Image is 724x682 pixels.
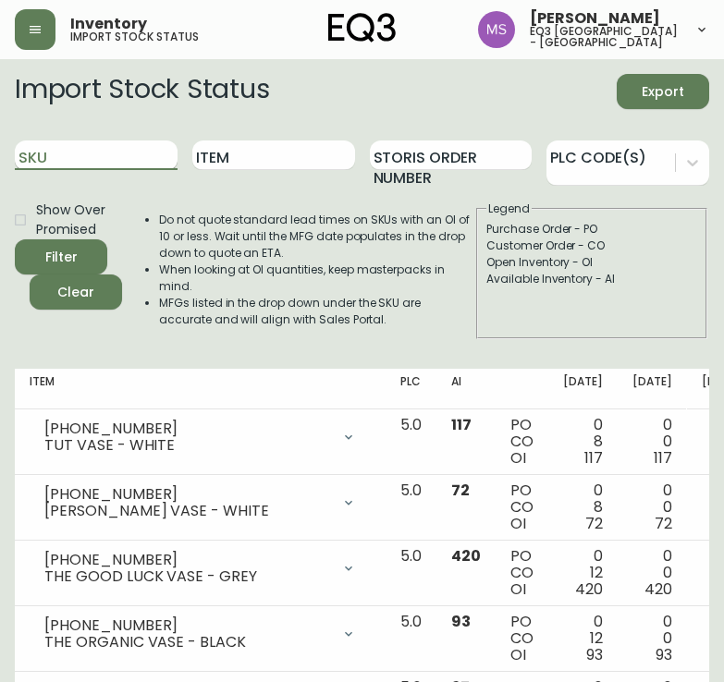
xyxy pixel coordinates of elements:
div: 0 0 [632,614,672,664]
th: AI [436,369,496,409]
div: 0 8 [563,417,603,467]
td: 5.0 [386,606,436,672]
span: Inventory [70,17,147,31]
span: 72 [451,480,470,501]
div: 0 8 [563,482,603,532]
span: 72 [655,513,672,534]
td: 5.0 [386,541,436,606]
div: [PERSON_NAME] VASE - WHITE [44,503,330,519]
div: [PHONE_NUMBER] [44,486,330,503]
li: Do not quote standard lead times on SKUs with an OI of 10 or less. Wait until the MFG date popula... [159,212,474,262]
div: PO CO [510,417,534,467]
div: [PHONE_NUMBER] [44,617,330,634]
img: 1b6e43211f6f3cc0b0729c9049b8e7af [478,11,515,48]
div: Customer Order - CO [486,237,697,254]
div: Available Inventory - AI [486,271,697,287]
span: OI [510,644,526,665]
div: [PHONE_NUMBER] [44,420,330,437]
h5: import stock status [70,31,199,43]
div: Open Inventory - OI [486,254,697,271]
li: MFGs listed in the drop down under the SKU are accurate and will align with Sales Portal. [159,295,474,328]
div: 0 0 [632,417,672,467]
div: [PHONE_NUMBER]THE GOOD LUCK VASE - GREY [30,548,371,589]
li: When looking at OI quantities, keep masterpacks in mind. [159,262,474,295]
div: PO CO [510,548,534,598]
span: 72 [585,513,603,534]
div: THE ORGANIC VASE - BLACK [44,634,330,651]
div: [PHONE_NUMBER] [44,552,330,568]
span: 93 [586,644,603,665]
div: 0 0 [632,548,672,598]
td: 5.0 [386,409,436,475]
button: Export [617,74,709,109]
span: Clear [44,281,107,304]
button: Clear [30,274,122,310]
div: TUT VASE - WHITE [44,437,330,454]
th: PLC [386,369,436,409]
div: PO CO [510,614,534,664]
div: Purchase Order - PO [486,221,697,237]
th: [DATE] [618,369,687,409]
button: Filter [15,239,107,274]
span: 420 [575,578,603,600]
div: 0 12 [563,614,603,664]
img: logo [328,13,397,43]
span: Show Over Promised [36,201,107,239]
div: Filter [45,246,78,269]
div: 0 0 [632,482,672,532]
div: [PHONE_NUMBER]THE ORGANIC VASE - BLACK [30,614,371,654]
div: [PHONE_NUMBER][PERSON_NAME] VASE - WHITE [30,482,371,523]
th: Item [15,369,386,409]
span: 117 [654,447,672,469]
div: PO CO [510,482,534,532]
th: [DATE] [548,369,618,409]
span: OI [510,578,526,600]
td: 5.0 [386,475,436,541]
div: [PHONE_NUMBER]TUT VASE - WHITE [30,417,371,457]
span: 420 [644,578,672,600]
h2: Import Stock Status [15,74,269,109]
span: 93 [451,611,471,632]
h5: eq3 [GEOGRAPHIC_DATA] - [GEOGRAPHIC_DATA] [530,26,680,48]
span: OI [510,513,526,534]
span: OI [510,447,526,469]
div: THE GOOD LUCK VASE - GREY [44,568,330,585]
span: 420 [451,545,481,566]
legend: Legend [486,201,532,217]
span: 93 [656,644,672,665]
span: 117 [451,414,472,435]
span: Export [632,80,694,104]
span: 117 [584,447,603,469]
div: 0 12 [563,548,603,598]
span: [PERSON_NAME] [530,11,660,26]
